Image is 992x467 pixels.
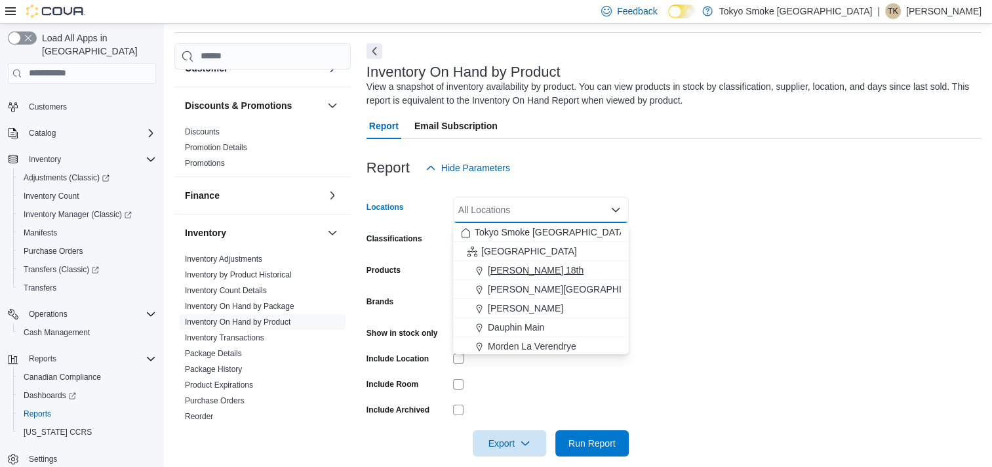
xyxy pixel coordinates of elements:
span: Purchase Orders [18,243,156,259]
span: Reports [18,406,156,422]
button: Next [367,43,382,59]
button: [US_STATE] CCRS [13,423,161,441]
a: Product Expirations [185,380,253,390]
input: Dark Mode [668,5,696,18]
a: Inventory Manager (Classic) [18,207,137,222]
a: Inventory by Product Historical [185,270,292,279]
span: [PERSON_NAME][GEOGRAPHIC_DATA] [488,283,659,296]
span: Dashboards [24,390,76,401]
span: Dauphin Main [488,321,544,334]
span: Purchase Orders [24,246,83,256]
span: Reports [24,351,156,367]
span: Purchase Orders [185,396,245,406]
img: Cova [26,5,85,18]
button: Manifests [13,224,161,242]
button: Inventory Count [13,187,161,205]
a: Discounts [185,127,220,136]
button: Tokyo Smoke [GEOGRAPHIC_DATA] [453,223,629,242]
p: Tokyo Smoke [GEOGRAPHIC_DATA] [719,3,873,19]
a: Dashboards [13,386,161,405]
span: Adjustments (Classic) [24,173,109,183]
span: Reports [29,354,56,364]
span: [PERSON_NAME] [488,302,563,315]
button: Finance [325,188,340,203]
span: Inventory On Hand by Product [185,317,290,327]
div: Discounts & Promotions [174,124,351,176]
span: Export [481,430,538,457]
span: [US_STATE] CCRS [24,427,92,437]
h3: Finance [185,189,220,202]
span: Inventory Manager (Classic) [24,209,132,220]
button: Catalog [24,125,61,141]
label: Include Location [367,354,429,364]
span: Transfers [24,283,56,293]
span: Inventory Count Details [185,285,267,296]
span: Product Expirations [185,380,253,390]
span: TK [888,3,898,19]
a: Reports [18,406,56,422]
a: Inventory Adjustments [185,254,262,264]
button: Discounts & Promotions [325,98,340,113]
span: Settings [29,454,57,464]
button: Transfers [13,279,161,297]
a: Canadian Compliance [18,369,106,385]
button: [PERSON_NAME] [453,299,629,318]
span: Cash Management [24,327,90,338]
p: [PERSON_NAME] [906,3,982,19]
span: Inventory Count [18,188,156,204]
button: Finance [185,189,322,202]
button: Operations [24,306,73,322]
span: Inventory Transactions [185,333,264,343]
button: Purchase Orders [13,242,161,260]
div: Tristan Kovachik [885,3,901,19]
a: Purchase Orders [18,243,89,259]
button: [PERSON_NAME][GEOGRAPHIC_DATA] [453,280,629,299]
span: Run Report [568,437,616,450]
span: Reports [24,409,51,419]
span: Inventory Manager (Classic) [18,207,156,222]
span: Inventory Adjustments [185,254,262,264]
span: Report [369,113,399,139]
span: Inventory Count [24,191,79,201]
span: Transfers (Classic) [24,264,99,275]
button: Inventory [325,225,340,241]
span: Transfers (Classic) [18,262,156,277]
span: Operations [24,306,156,322]
span: Inventory [29,154,61,165]
span: Customers [29,102,67,112]
button: Customers [3,97,161,116]
a: Package History [185,365,242,374]
button: Canadian Compliance [13,368,161,386]
label: Locations [367,202,404,213]
label: Classifications [367,233,422,244]
span: Catalog [24,125,156,141]
label: Products [367,265,401,275]
div: View a snapshot of inventory availability by product. You can view products in stock by classific... [367,80,975,108]
button: Reports [3,350,161,368]
button: Reports [13,405,161,423]
a: Promotion Details [185,143,247,152]
a: Customers [24,99,72,115]
button: Morden La Verendrye [453,337,629,356]
span: Hide Parameters [441,161,510,174]
span: Cash Management [18,325,156,340]
span: Customers [24,98,156,115]
a: Manifests [18,225,62,241]
span: Inventory by Product Historical [185,270,292,280]
span: Discounts [185,127,220,137]
p: | [877,3,880,19]
a: Package Details [185,349,242,358]
span: [PERSON_NAME] 18th [488,264,584,277]
span: Promotions [185,158,225,169]
button: Hide Parameters [420,155,515,181]
a: Purchase Orders [185,396,245,405]
button: Inventory [185,226,322,239]
h3: Report [367,160,410,176]
label: Include Room [367,379,418,390]
span: Feedback [617,5,657,18]
a: Dashboards [18,388,81,403]
a: Inventory On Hand by Package [185,302,294,311]
h3: Discounts & Promotions [185,99,292,112]
button: Operations [3,305,161,323]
